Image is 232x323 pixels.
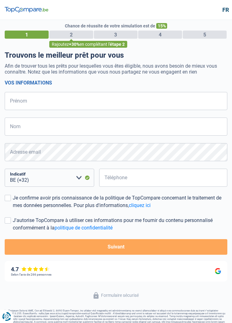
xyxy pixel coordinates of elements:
div: 4.7 [11,266,50,273]
span: étape 2 [110,42,125,47]
div: J'autorise TopCompare à utiliser ces informations pour me fournir du contenu personnalisé conform... [13,217,227,232]
a: politique de confidentialité [55,225,113,231]
a: cliquez ici [129,202,151,208]
div: Je confirme avoir pris connaissance de la politique de TopCompare concernant le traitement de mes... [13,194,227,209]
span: 15% [156,23,167,29]
button: Suivant [5,239,227,255]
div: 2 [49,31,93,39]
div: 3 [94,31,138,39]
div: 5 [183,31,227,39]
h1: Trouvons le meilleur prêt pour vous [5,51,227,60]
input: 401020304 [99,169,227,187]
span: +30% [69,42,80,47]
span: Chance de réussite de votre simulation est de [65,23,155,28]
div: fr [222,7,227,13]
div: 4 [138,31,182,39]
button: Formulaire sécurisé [90,290,143,301]
img: TopCompare Logo [5,7,48,13]
div: 1 [5,31,49,39]
div: Selon l’avis de 266 personnes [11,273,51,277]
h2: Vos informations [5,80,227,86]
p: Afin de trouver tous les prêts pour lesquelles vous êtes éligible, nous avons besoin de mieux vou... [5,63,227,75]
div: Rajoutez en complétant l' [49,41,127,48]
